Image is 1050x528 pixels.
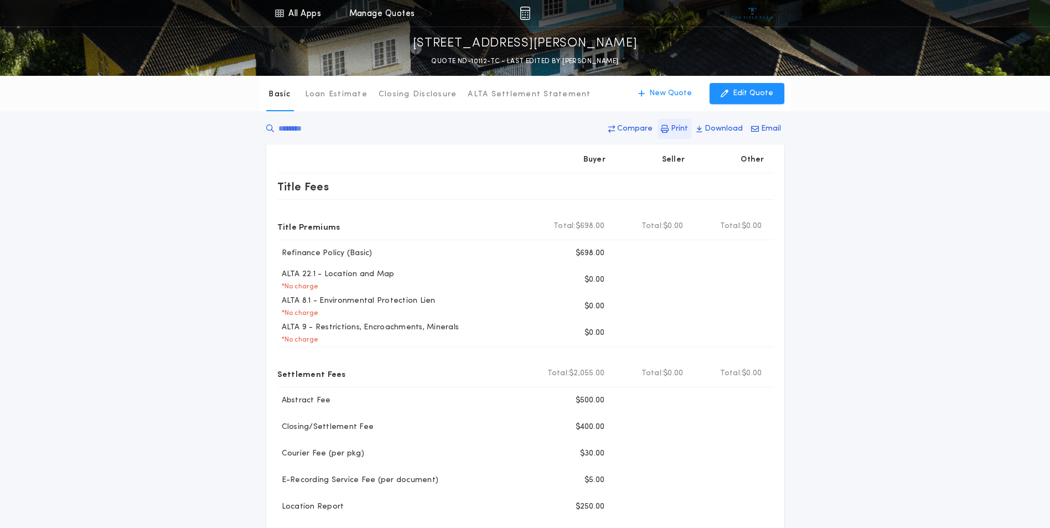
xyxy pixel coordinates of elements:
p: Title Fees [277,178,329,195]
button: Print [658,119,691,139]
p: Closing/Settlement Fee [277,422,374,433]
button: Edit Quote [710,83,784,104]
p: Download [705,123,743,134]
span: $0.00 [663,368,683,379]
p: $0.00 [585,301,604,312]
p: Courier Fee (per pkg) [277,448,364,459]
p: Abstract Fee [277,395,331,406]
p: $30.00 [580,448,605,459]
p: $0.00 [585,275,604,286]
button: Download [693,119,746,139]
p: New Quote [649,88,692,99]
p: $500.00 [576,395,605,406]
p: Seller [662,154,685,165]
p: Title Premiums [277,218,340,235]
p: $698.00 [576,248,605,259]
p: $400.00 [576,422,605,433]
b: Total: [720,368,742,379]
p: $0.00 [585,328,604,339]
p: ALTA Settlement Statement [468,89,591,100]
p: Closing Disclosure [379,89,457,100]
span: $0.00 [663,221,683,232]
p: Compare [617,123,653,134]
b: Total: [554,221,576,232]
p: Loan Estimate [305,89,368,100]
img: vs-icon [732,8,773,19]
p: ALTA 8.1 - Environmental Protection Lien [277,296,436,307]
b: Total: [720,221,742,232]
p: * No charge [277,309,319,318]
button: Compare [605,119,656,139]
p: Email [761,123,781,134]
b: Total: [642,368,664,379]
p: * No charge [277,282,319,291]
p: Location Report [277,501,344,513]
p: Buyer [583,154,606,165]
p: ALTA 22.1 - Location and Map [277,269,395,280]
p: E-Recording Service Fee (per document) [277,475,439,486]
span: $0.00 [742,221,762,232]
p: ALTA 9 - Restrictions, Encroachments, Minerals [277,322,459,333]
b: Total: [642,221,664,232]
p: Edit Quote [733,88,773,99]
button: New Quote [627,83,703,104]
span: $2,055.00 [569,368,604,379]
p: QUOTE ND-10112-TC - LAST EDITED BY [PERSON_NAME] [431,56,618,67]
p: Basic [268,89,291,100]
span: $698.00 [576,221,605,232]
img: img [520,7,530,20]
p: Other [741,154,764,165]
button: Email [748,119,784,139]
p: Print [671,123,688,134]
p: Refinance Policy (Basic) [277,248,373,259]
p: * No charge [277,335,319,344]
p: $250.00 [576,501,605,513]
p: $5.00 [585,475,604,486]
p: Settlement Fees [277,365,346,382]
span: $0.00 [742,368,762,379]
b: Total: [547,368,570,379]
p: [STREET_ADDRESS][PERSON_NAME] [413,35,638,53]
